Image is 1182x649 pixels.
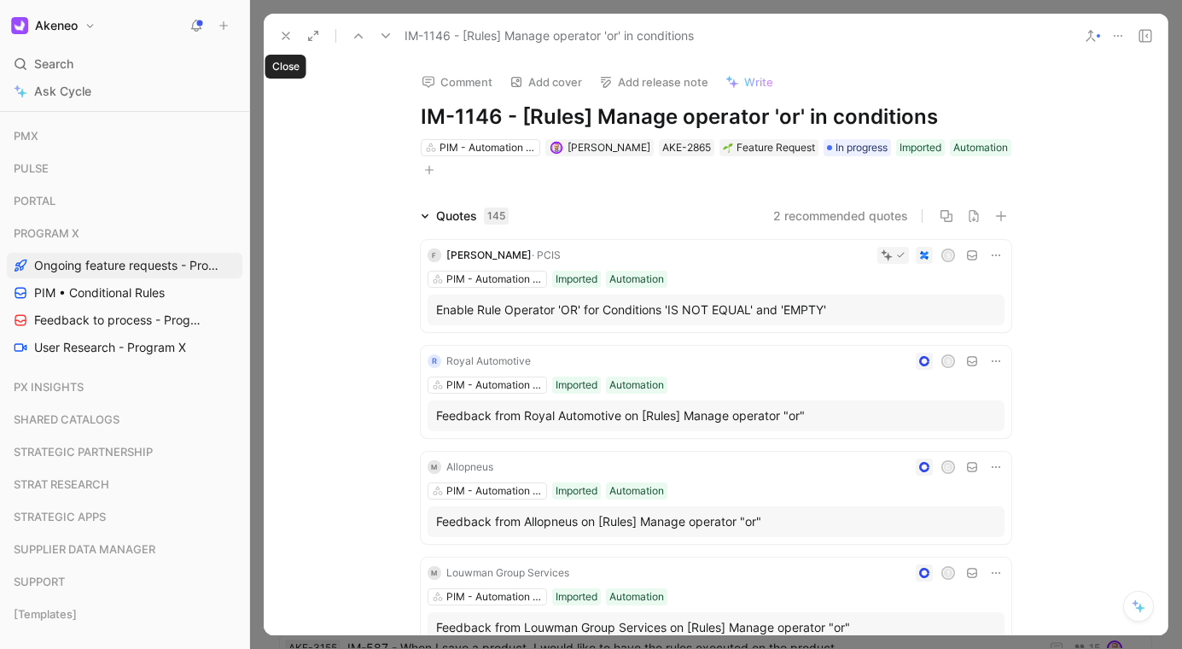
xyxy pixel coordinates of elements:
[609,588,664,605] div: Automation
[591,70,716,94] button: Add release note
[556,482,597,500] div: Imported
[942,250,953,261] div: S
[436,300,996,320] div: Enable Rule Operator 'OR' for Conditions 'IS NOT EQUAL' and 'EMPTY'
[436,206,509,226] div: Quotes
[14,160,49,177] span: PULSE
[436,512,996,532] div: Feedback from Allopneus on [Rules] Manage operator "or"
[14,378,84,395] span: PX INSIGHTS
[14,573,65,590] span: SUPPORT
[7,406,242,432] div: SHARED CATALOGS
[14,476,109,493] span: STRAT RESEARCH
[446,271,542,288] div: PIM - Automation (Rule Engine...)
[551,143,561,152] img: avatar
[34,339,186,356] span: User Research - Program X
[7,280,242,306] a: PIM • Conditional Rules
[7,307,242,333] a: Feedback to process - Program X
[7,220,242,246] div: PROGRAM X
[7,439,242,465] div: STRATEGIC PARTNERSHIP
[7,188,242,213] div: PORTAL
[532,248,561,261] span: · PCIS
[7,335,242,360] a: User Research - Program X
[7,253,242,278] a: Ongoing feature requests - Program X
[7,536,242,562] div: SUPPLIER DATA MANAGER
[773,206,908,226] button: 2 recommended quotes
[446,459,493,476] div: Allopneus
[7,51,242,77] div: Search
[662,139,711,156] div: AKE-2865
[428,248,441,262] div: F
[7,123,242,149] div: PMX
[446,248,532,261] span: [PERSON_NAME]
[428,354,441,368] div: R
[7,374,242,405] div: PX INSIGHTS
[7,14,100,38] button: AkeneoAkeneo
[609,377,664,394] div: Automation
[14,411,119,428] span: SHARED CATALOGS
[7,155,242,181] div: PULSE
[7,536,242,567] div: SUPPLIER DATA MANAGER
[723,143,733,153] img: 🌱
[440,139,535,156] div: PIM - Automation (Rule Engine...)
[719,139,818,156] div: 🌱Feature Request
[7,601,242,627] div: [Templates]
[556,271,597,288] div: Imported
[14,508,106,525] span: STRATEGIC APPS
[484,208,509,225] div: 145
[718,70,781,94] button: Write
[446,588,542,605] div: PIM - Automation (Rule Engine...)
[7,220,242,360] div: PROGRAM XOngoing feature requests - Program XPIM • Conditional RulesFeedback to process - Program...
[405,26,694,46] span: IM-1146 - [Rules] Manage operator 'or' in conditions
[556,377,597,394] div: Imported
[7,471,242,502] div: STRAT RESEARCH
[723,139,815,156] div: Feature Request
[7,155,242,186] div: PULSE
[744,74,773,90] span: Write
[34,81,91,102] span: Ask Cycle
[953,139,1008,156] div: Automation
[414,206,515,226] div: Quotes145
[7,188,242,219] div: PORTAL
[7,439,242,470] div: STRATEGIC PARTNERSHIP
[14,127,38,144] span: PMX
[14,541,155,558] span: SUPPLIER DATA MANAGER
[446,482,542,500] div: PIM - Automation (Rule Engine...)
[436,617,996,638] div: Feedback from Louwman Group Services on [Rules] Manage operator "or"
[35,18,78,33] h1: Akeneo
[14,443,153,460] span: STRATEGIC PARTNERSHIP
[446,377,542,394] div: PIM - Automation (Rule Engine...)
[34,284,165,301] span: PIM • Conditional Rules
[7,79,242,104] a: Ask Cycle
[7,374,242,400] div: PX INSIGHTS
[436,406,996,426] div: Feedback from Royal Automotive on [Rules] Manage operator "or"
[609,271,664,288] div: Automation
[14,225,79,242] span: PROGRAM X
[7,471,242,497] div: STRAT RESEARCH
[265,55,306,79] div: Close
[556,588,597,605] div: Imported
[14,605,77,623] span: [Templates]
[34,257,221,274] span: Ongoing feature requests - Program X
[7,504,242,535] div: STRATEGIC APPS
[7,504,242,529] div: STRATEGIC APPS
[824,139,891,156] div: In progress
[900,139,941,156] div: Imported
[7,406,242,437] div: SHARED CATALOGS
[502,70,590,94] button: Add cover
[446,353,531,370] div: Royal Automotive
[568,141,650,154] span: [PERSON_NAME]
[7,123,242,154] div: PMX
[428,460,441,474] div: M
[414,70,500,94] button: Comment
[7,569,242,594] div: SUPPORT
[942,462,953,473] div: C
[446,564,569,582] div: Louwman Group Services
[34,54,73,74] span: Search
[14,192,55,209] span: PORTAL
[942,568,953,579] div: T
[7,569,242,599] div: SUPPORT
[421,103,1011,131] h1: IM-1146 - [Rules] Manage operator 'or' in conditions
[34,312,202,329] span: Feedback to process - Program X
[428,566,441,580] div: M
[942,356,953,367] div: S
[7,601,242,632] div: [Templates]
